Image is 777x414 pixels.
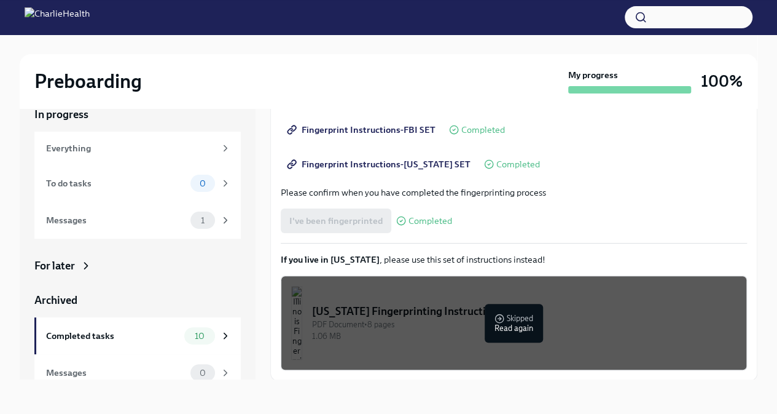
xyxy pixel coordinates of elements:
[281,253,747,266] p: , please use this set of instructions instead!
[192,368,213,378] span: 0
[192,179,213,188] span: 0
[461,125,505,135] span: Completed
[291,286,302,360] img: Illinois Fingerprinting Instructions
[34,165,241,202] a: To do tasks0
[46,366,185,380] div: Messages
[281,117,444,142] a: Fingerprint Instructions-FBI SET
[46,141,215,155] div: Everything
[34,107,241,122] a: In progress
[312,304,736,319] div: [US_STATE] Fingerprinting Instructions
[193,216,212,225] span: 1
[568,69,618,81] strong: My progress
[281,152,479,177] a: Fingerprint Instructions-[US_STATE] SET
[496,160,540,169] span: Completed
[701,70,743,92] h3: 100%
[281,276,747,370] button: [US_STATE] Fingerprinting InstructionsPDF Document•8 pages1.06 MBSkippedRead again
[34,317,241,354] a: Completed tasks10
[34,202,241,239] a: Messages1
[34,354,241,391] a: Messages0
[46,213,185,227] div: Messages
[312,330,736,342] div: 1.06 MB
[312,319,736,330] div: PDF Document • 8 pages
[34,69,142,94] h2: Preboarding
[34,258,75,273] div: For later
[281,254,380,265] strong: If you live in [US_STATE]
[46,329,179,343] div: Completed tasks
[281,186,747,199] p: Please confirm when you have completed the fingerprinting process
[408,217,452,226] span: Completed
[289,124,435,136] span: Fingerprint Instructions-FBI SET
[46,177,185,190] div: To do tasks
[187,332,212,341] span: 10
[289,158,470,170] span: Fingerprint Instructions-[US_STATE] SET
[34,258,241,273] a: For later
[25,7,90,27] img: CharlieHealth
[34,132,241,165] a: Everything
[34,293,241,308] a: Archived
